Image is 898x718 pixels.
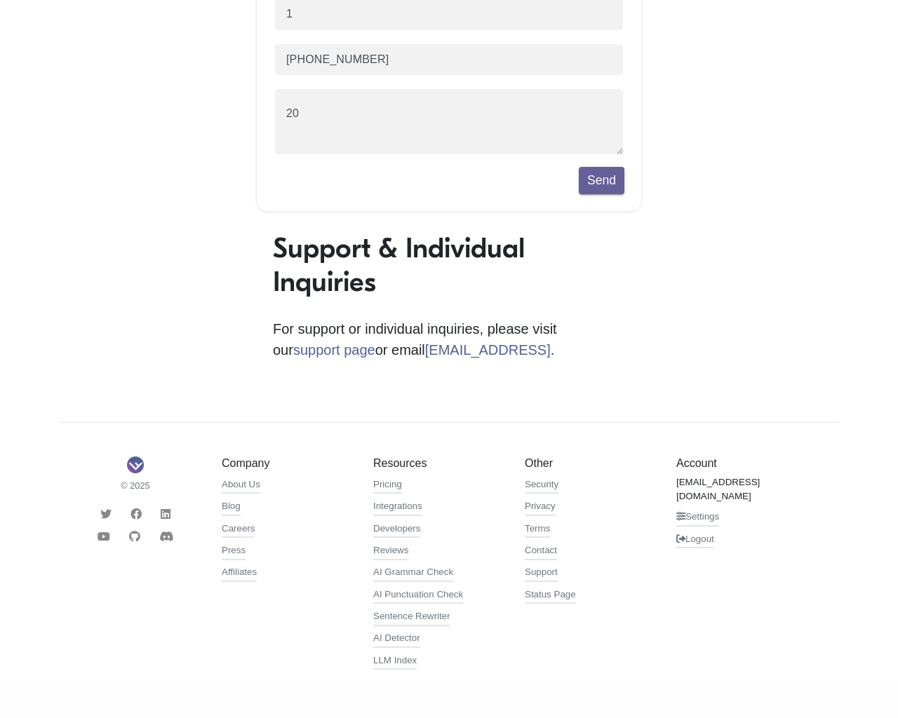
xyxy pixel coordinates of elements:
i: LinkedIn [161,508,170,520]
a: Privacy [525,499,556,516]
a: Logout [676,532,714,549]
h5: Other [525,456,655,470]
a: AI Grammar Check [373,565,453,582]
a: LLM Index [373,653,417,670]
a: [EMAIL_ADDRESS] [425,342,551,358]
h5: Company [222,456,352,470]
a: [EMAIL_ADDRESS][DOMAIN_NAME] [676,475,807,505]
a: Support [525,565,558,582]
small: © 2025 [70,479,201,492]
a: About Us [222,477,260,494]
a: Contact [525,543,557,560]
i: Discord [159,531,173,542]
p: For support or individual inquiries, please visit our or email . [273,318,625,360]
a: Security [525,477,558,494]
h1: Support & Individual Inquiries [273,231,625,299]
a: Reviews [373,543,408,560]
h5: Account [676,456,807,470]
a: AI Detector [373,631,420,648]
img: Sapling Logo [127,456,144,473]
a: Integrations [373,499,422,516]
a: Press [222,543,246,560]
a: Affiliates [222,565,257,582]
button: Send [579,167,624,194]
a: Settings [676,510,719,527]
input: Phone number (optional) [274,43,624,77]
i: Twitter [100,508,112,520]
a: Sentence Rewriter [373,609,450,626]
a: AI Punctuation Check [373,588,463,604]
i: Facebook [130,508,142,520]
a: Pricing [373,477,402,494]
a: Careers [222,522,255,538]
a: Developers [373,522,420,538]
a: Status Page [525,588,576,604]
a: Blog [222,499,241,516]
a: Terms [525,522,550,538]
i: Github [129,531,140,542]
a: support page [293,342,375,358]
h5: Resources [373,456,504,470]
i: Youtube [98,531,110,542]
